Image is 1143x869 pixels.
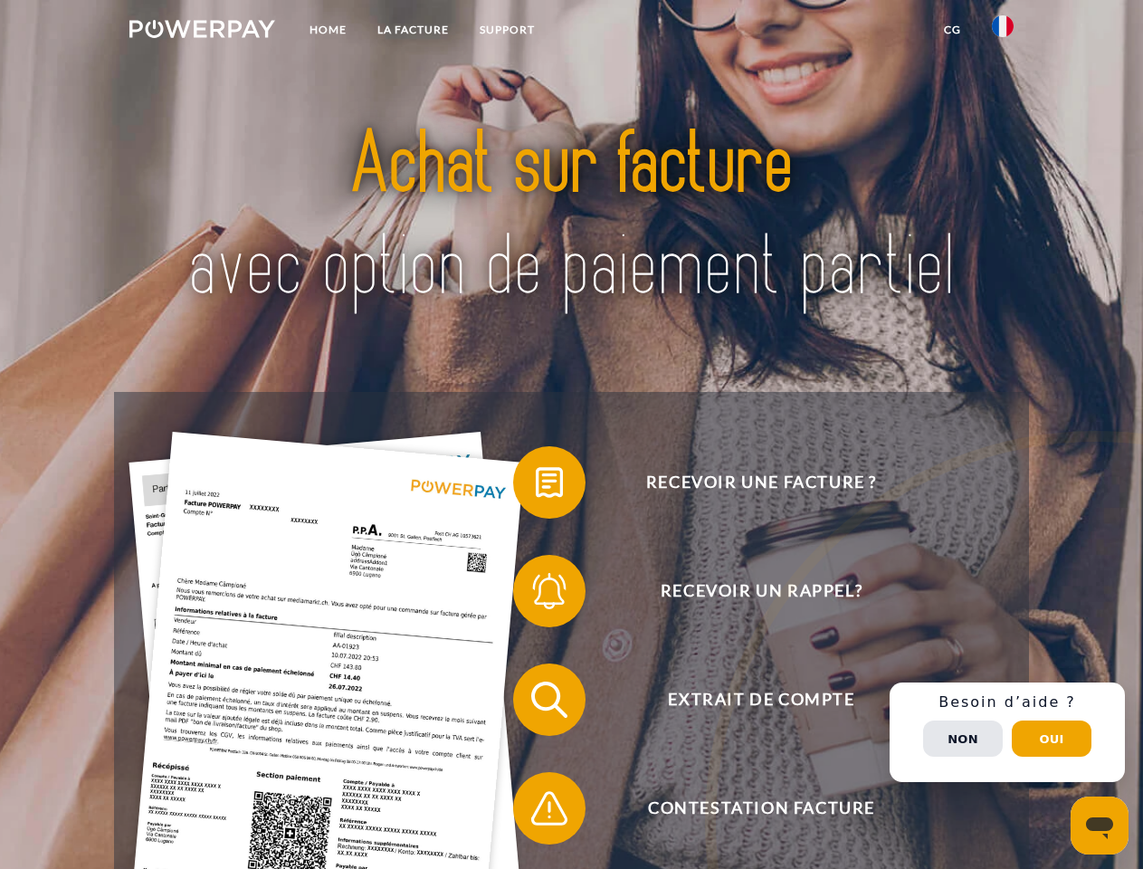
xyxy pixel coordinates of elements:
a: LA FACTURE [362,14,464,46]
button: Oui [1012,721,1091,757]
button: Extrait de compte [513,664,984,736]
div: Schnellhilfe [890,683,1125,782]
img: logo-powerpay-white.svg [129,20,275,38]
span: Recevoir une facture ? [539,446,983,519]
button: Contestation Facture [513,772,984,845]
span: Contestation Facture [539,772,983,845]
img: title-powerpay_fr.svg [173,87,970,347]
h3: Besoin d’aide ? [900,693,1114,711]
span: Recevoir un rappel? [539,555,983,627]
img: qb_bill.svg [527,460,572,505]
img: qb_search.svg [527,677,572,722]
button: Recevoir une facture ? [513,446,984,519]
button: Non [923,721,1003,757]
img: fr [992,15,1014,37]
span: Extrait de compte [539,664,983,736]
img: qb_warning.svg [527,786,572,831]
a: CG [929,14,976,46]
a: Home [294,14,362,46]
a: Support [464,14,550,46]
iframe: Bouton de lancement de la fenêtre de messagerie [1071,797,1129,855]
img: qb_bell.svg [527,568,572,614]
button: Recevoir un rappel? [513,555,984,627]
